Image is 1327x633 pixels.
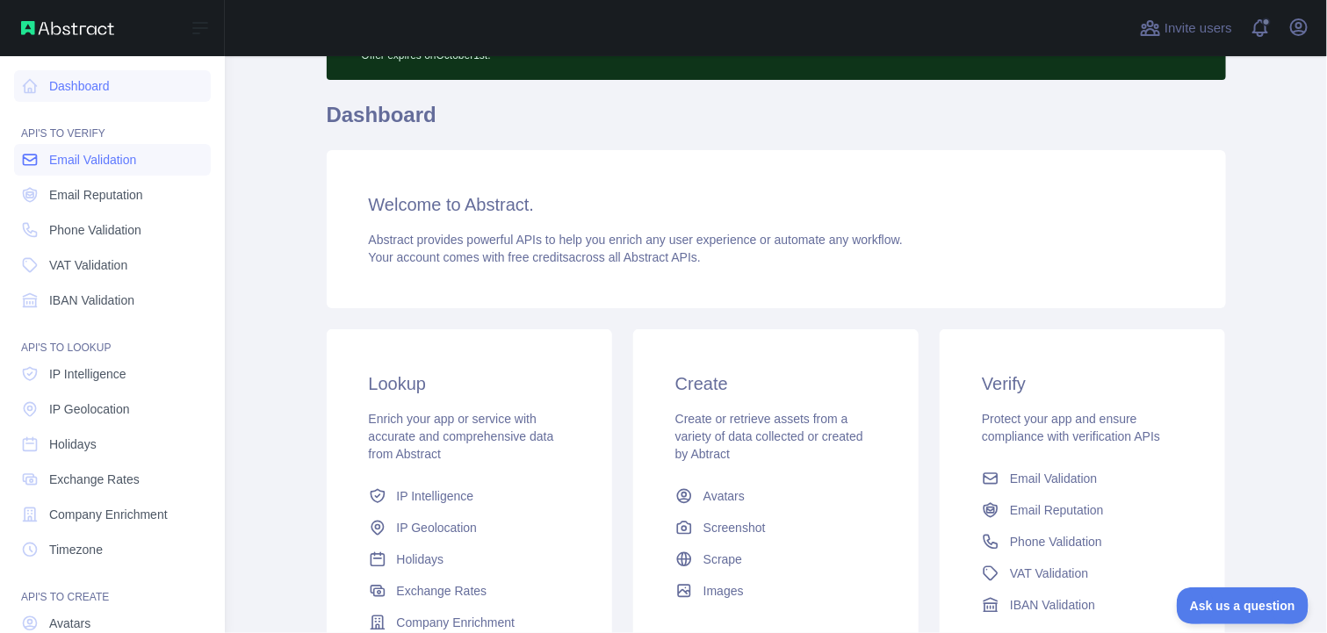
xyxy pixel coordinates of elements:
[369,233,904,247] span: Abstract provides powerful APIs to help you enrich any user experience or automate any workflow.
[703,550,742,568] span: Scrape
[1010,565,1088,582] span: VAT Validation
[975,463,1190,494] a: Email Validation
[14,428,211,460] a: Holidays
[975,526,1190,557] a: Phone Validation
[49,365,126,383] span: IP Intelligence
[362,480,577,512] a: IP Intelligence
[14,214,211,246] a: Phone Validation
[675,412,863,461] span: Create or retrieve assets from a variety of data collected or created by Abtract
[703,519,766,536] span: Screenshot
[362,512,577,543] a: IP Geolocation
[14,70,211,102] a: Dashboard
[49,541,103,558] span: Timezone
[982,371,1183,396] h3: Verify
[49,615,90,632] span: Avatars
[49,506,168,523] span: Company Enrichment
[49,291,134,309] span: IBAN Validation
[675,371,876,396] h3: Create
[327,101,1226,143] h1: Dashboard
[397,614,516,631] span: Company Enrichment
[1177,587,1309,624] iframe: Toggle Customer Support
[1165,18,1232,39] span: Invite users
[1010,470,1097,487] span: Email Validation
[14,393,211,425] a: IP Geolocation
[14,569,211,604] div: API'S TO CREATE
[14,179,211,211] a: Email Reputation
[397,487,474,505] span: IP Intelligence
[362,575,577,607] a: Exchange Rates
[14,284,211,316] a: IBAN Validation
[982,412,1160,443] span: Protect your app and ensure compliance with verification APIs
[1010,596,1095,614] span: IBAN Validation
[508,250,569,264] span: free credits
[362,543,577,575] a: Holidays
[369,192,1184,217] h3: Welcome to Abstract.
[369,250,701,264] span: Your account comes with across all Abstract APIs.
[14,464,211,495] a: Exchange Rates
[369,412,554,461] span: Enrich your app or service with accurate and comprehensive data from Abstract
[14,105,211,140] div: API'S TO VERIFY
[1136,14,1236,42] button: Invite users
[49,471,140,488] span: Exchange Rates
[14,358,211,390] a: IP Intelligence
[703,582,744,600] span: Images
[14,320,211,355] div: API'S TO LOOKUP
[1010,501,1104,519] span: Email Reputation
[975,494,1190,526] a: Email Reputation
[14,499,211,530] a: Company Enrichment
[975,589,1190,621] a: IBAN Validation
[975,557,1190,589] a: VAT Validation
[369,371,570,396] h3: Lookup
[397,550,444,568] span: Holidays
[1010,533,1102,550] span: Phone Validation
[14,249,211,281] a: VAT Validation
[49,151,136,169] span: Email Validation
[668,543,883,575] a: Scrape
[668,512,883,543] a: Screenshot
[14,144,211,176] a: Email Validation
[49,435,97,453] span: Holidays
[49,186,143,204] span: Email Reputation
[397,519,478,536] span: IP Geolocation
[397,582,487,600] span: Exchange Rates
[49,400,130,418] span: IP Geolocation
[703,487,745,505] span: Avatars
[14,534,211,565] a: Timezone
[668,575,883,607] a: Images
[668,480,883,512] a: Avatars
[21,21,114,35] img: Abstract API
[49,256,127,274] span: VAT Validation
[49,221,141,239] span: Phone Validation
